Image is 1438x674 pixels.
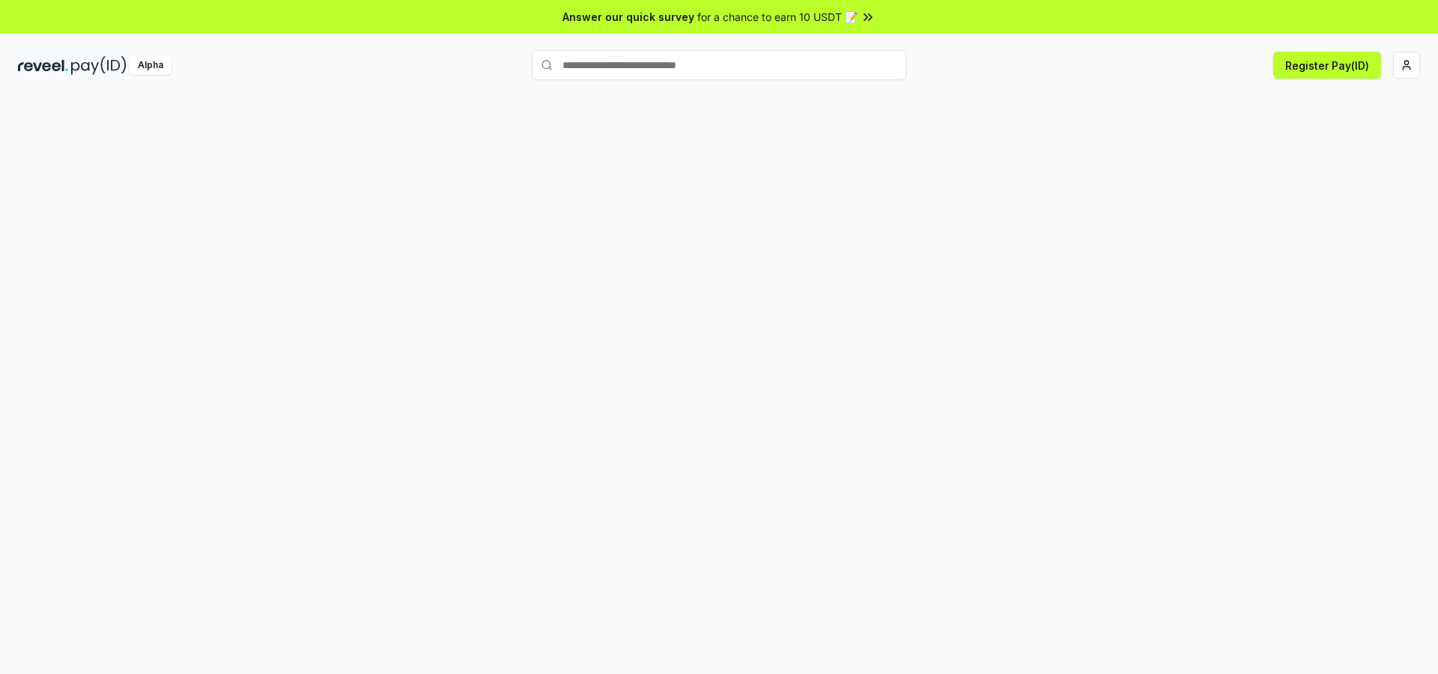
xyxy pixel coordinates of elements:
img: pay_id [71,56,127,75]
span: for a chance to earn 10 USDT 📝 [697,9,858,25]
span: Answer our quick survey [562,9,694,25]
img: reveel_dark [18,56,68,75]
div: Alpha [130,56,172,75]
button: Register Pay(ID) [1273,52,1381,79]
